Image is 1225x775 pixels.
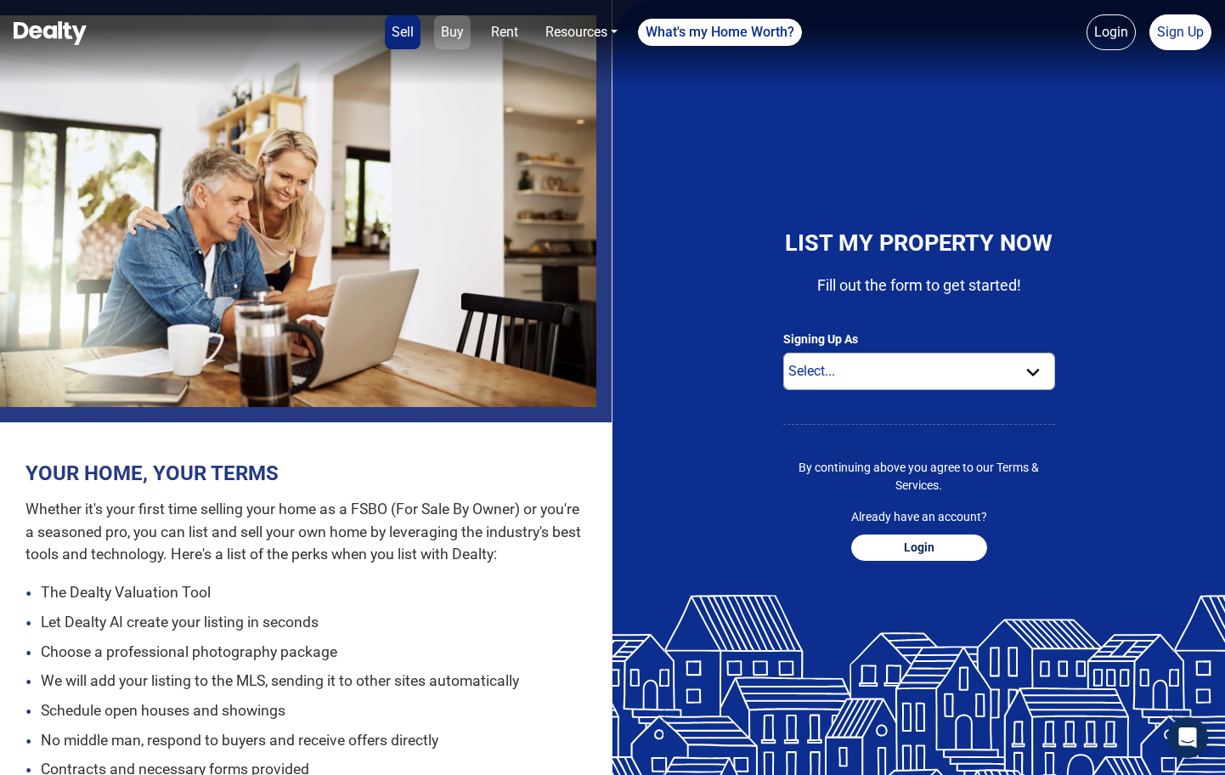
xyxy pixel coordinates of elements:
[25,498,586,565] p: Whether it's your first time selling your home as a FSBO (For Sale By Owner) or you're a seasoned...
[25,461,586,486] h2: YOUR HOME, YOUR TERMS
[25,730,586,751] li: No middle man, respond to buyers and receive offers directly
[638,19,802,46] a: What's my Home Worth?
[783,331,1055,348] label: Signing Up As
[25,670,586,692] li: We will add your listing to the MLS, sending it to other sites automatically
[25,582,586,603] li: The Dealty Valuation Tool
[851,508,987,526] p: Already have an account?
[1087,14,1136,50] a: Login
[25,642,586,663] li: Choose a professional photography package
[539,15,624,49] a: Resources
[783,229,1055,257] h4: LIST MY PROPERTY NOW
[385,15,421,49] a: Sell
[484,15,525,49] a: Rent
[434,15,471,49] a: Buy
[851,535,987,561] button: Login
[1167,717,1208,758] div: Open Intercom Messenger
[783,459,1055,495] p: By continuing above you agree to our .
[14,21,87,45] img: Dealty - Buy, Sell & Rent Homes
[25,612,586,633] li: Let Dealty AI create your listing in seconds
[25,700,586,721] li: Schedule open houses and showings
[783,274,1055,297] p: Fill out the form to get started!
[1149,14,1211,50] a: Sign Up
[8,724,59,775] iframe: BigID CMP Widget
